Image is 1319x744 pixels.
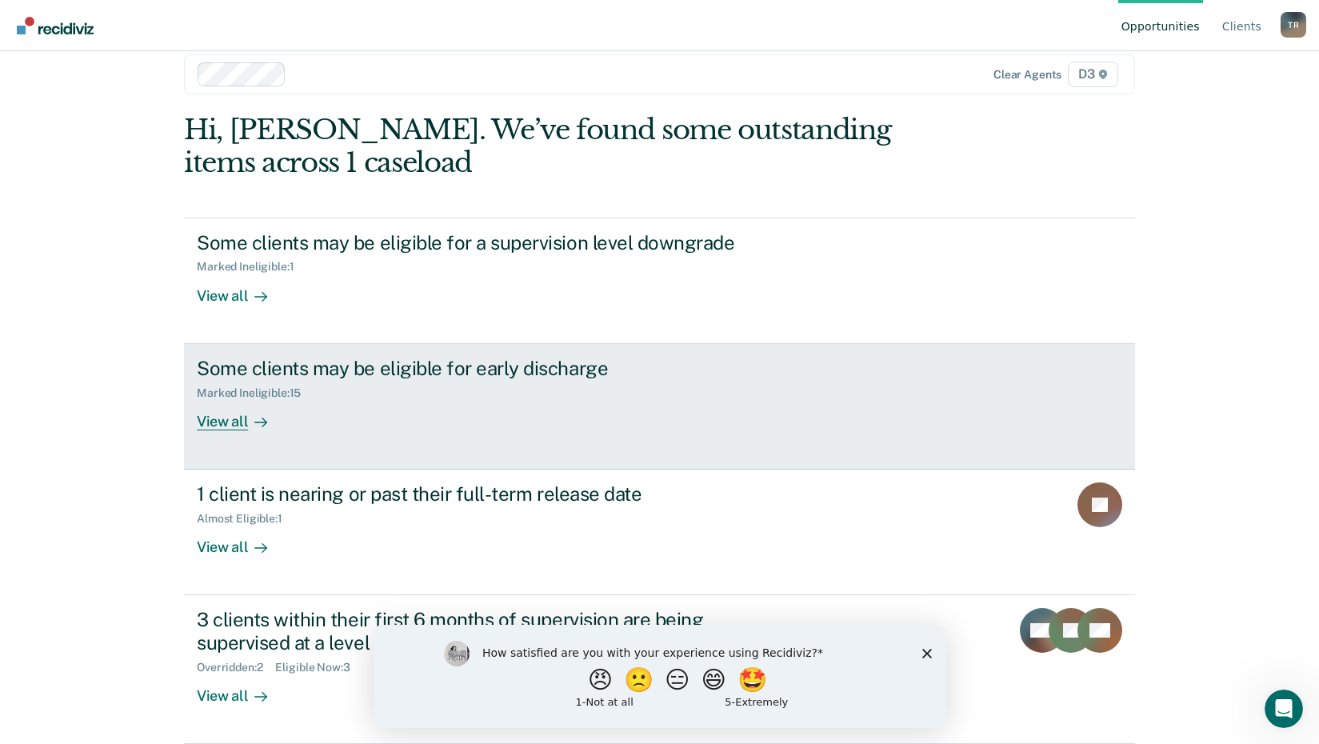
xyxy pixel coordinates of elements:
[374,625,946,728] iframe: Survey by Kim from Recidiviz
[184,595,1135,744] a: 3 clients within their first 6 months of supervision are being supervised at a level that does no...
[197,274,286,305] div: View all
[197,231,758,254] div: Some clients may be eligible for a supervision level downgrade
[197,399,286,430] div: View all
[197,512,295,526] div: Almost Eligible : 1
[197,526,286,557] div: View all
[197,260,306,274] div: Marked Ineligible : 1
[197,482,758,506] div: 1 client is nearing or past their full-term release date
[1265,690,1303,728] iframe: Intercom live chat
[1281,12,1306,38] div: T R
[1068,62,1118,87] span: D3
[197,608,758,654] div: 3 clients within their first 6 months of supervision are being supervised at a level that does no...
[993,68,1061,82] div: Clear agents
[1281,12,1306,38] button: Profile dropdown button
[184,114,945,179] div: Hi, [PERSON_NAME]. We’ve found some outstanding items across 1 caseload
[275,661,362,674] div: Eligible Now : 3
[184,218,1135,344] a: Some clients may be eligible for a supervision level downgradeMarked Ineligible:1View all
[184,344,1135,470] a: Some clients may be eligible for early dischargeMarked Ineligible:15View all
[197,674,286,706] div: View all
[197,357,758,380] div: Some clients may be eligible for early discharge
[197,661,275,674] div: Overridden : 2
[17,17,94,34] img: Recidiviz
[184,470,1135,595] a: 1 client is nearing or past their full-term release dateAlmost Eligible:1View all
[197,386,314,400] div: Marked Ineligible : 15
